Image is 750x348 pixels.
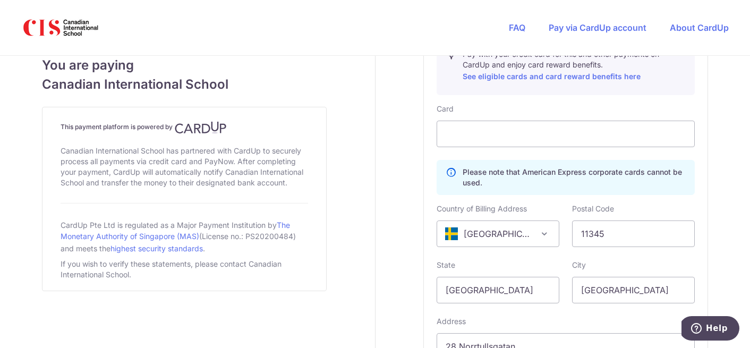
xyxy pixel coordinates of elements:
label: Country of Billing Address [437,203,527,214]
span: Canadian International School [42,75,327,94]
label: City [572,260,586,270]
iframe: Secure card payment input frame [446,128,686,140]
div: If you wish to verify these statements, please contact Canadian International School. [61,257,308,282]
img: CardUp [175,121,227,134]
label: Card [437,104,454,114]
iframe: Opens a widget where you can find more information [681,316,739,343]
label: State [437,260,455,270]
span: You are paying [42,56,327,75]
a: About CardUp [670,22,729,33]
span: Sweden [437,220,559,247]
p: Please note that American Express corporate cards cannot be used. [463,167,686,188]
div: CardUp Pte Ltd is regulated as a Major Payment Institution by (License no.: PS20200484) and meets... [61,216,308,257]
span: Sweden [437,221,559,247]
label: Postal Code [572,203,614,214]
h4: This payment platform is powered by [61,121,308,134]
div: Canadian International School has partnered with CardUp to securely process all payments via cred... [61,143,308,190]
a: highest security standards [110,244,203,253]
a: Pay via CardUp account [549,22,646,33]
p: Pay with your credit card for this and other payments on CardUp and enjoy card reward benefits. [463,49,686,83]
a: FAQ [509,22,525,33]
label: Address [437,316,466,327]
a: See eligible cards and card reward benefits here [463,72,641,81]
input: Example 123456 [572,220,695,247]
